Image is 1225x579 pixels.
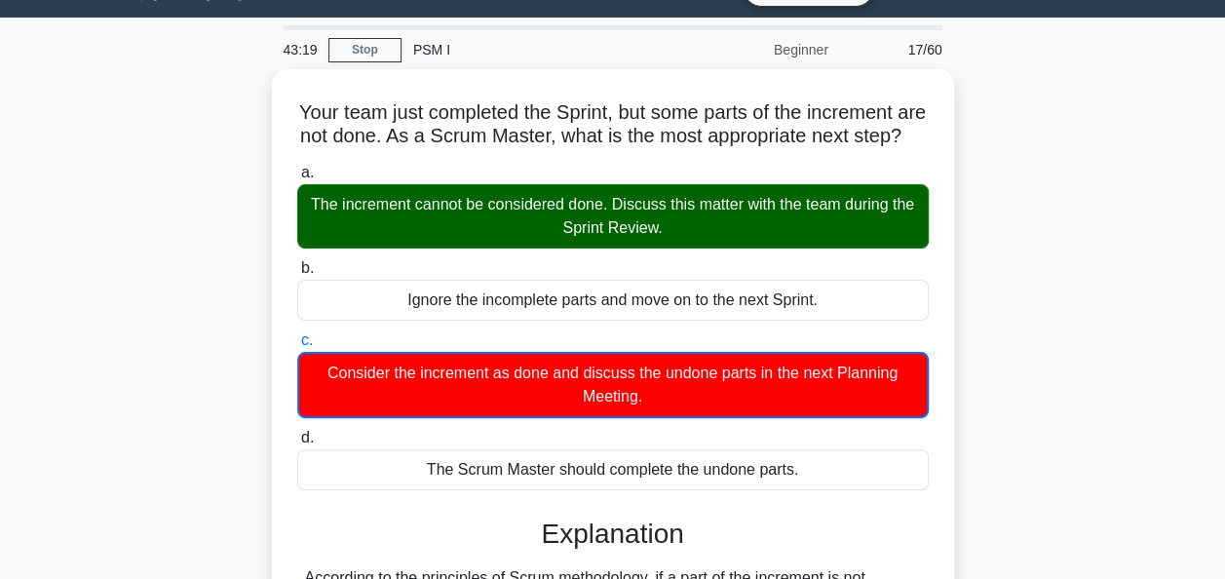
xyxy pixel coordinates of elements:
div: PSM I [402,30,670,69]
div: 17/60 [840,30,954,69]
span: c. [301,331,313,348]
a: Stop [328,38,402,62]
div: Ignore the incomplete parts and move on to the next Sprint. [297,280,929,321]
span: a. [301,164,314,180]
div: The increment cannot be considered done. Discuss this matter with the team during the Sprint Review. [297,184,929,249]
h3: Explanation [309,518,917,551]
div: Beginner [670,30,840,69]
span: b. [301,259,314,276]
div: 43:19 [272,30,328,69]
div: Consider the increment as done and discuss the undone parts in the next Planning Meeting. [297,352,929,418]
h5: Your team just completed the Sprint, but some parts of the increment are not done. As a Scrum Mas... [295,100,931,149]
span: d. [301,429,314,445]
div: The Scrum Master should complete the undone parts. [297,449,929,490]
